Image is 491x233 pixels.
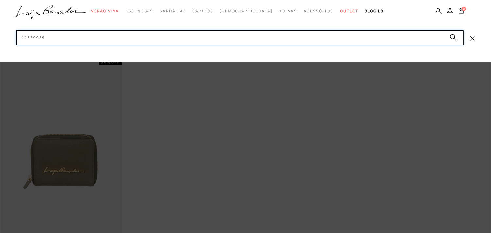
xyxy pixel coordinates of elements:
[160,5,186,17] a: categoryNavScreenReaderText
[462,7,466,11] span: 0
[16,30,464,45] input: Buscar.
[365,5,384,17] a: BLOG LB
[192,5,213,17] a: categoryNavScreenReaderText
[91,5,119,17] a: categoryNavScreenReaderText
[340,5,358,17] a: categoryNavScreenReaderText
[192,9,213,13] span: Sapatos
[279,9,297,13] span: Bolsas
[457,7,466,16] button: 0
[126,9,153,13] span: Essenciais
[279,5,297,17] a: categoryNavScreenReaderText
[160,9,186,13] span: Sandálias
[304,9,333,13] span: Acessórios
[365,9,384,13] span: BLOG LB
[304,5,333,17] a: categoryNavScreenReaderText
[91,9,119,13] span: Verão Viva
[340,9,358,13] span: Outlet
[126,5,153,17] a: categoryNavScreenReaderText
[220,5,272,17] a: noSubCategoriesText
[220,9,272,13] span: [DEMOGRAPHIC_DATA]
